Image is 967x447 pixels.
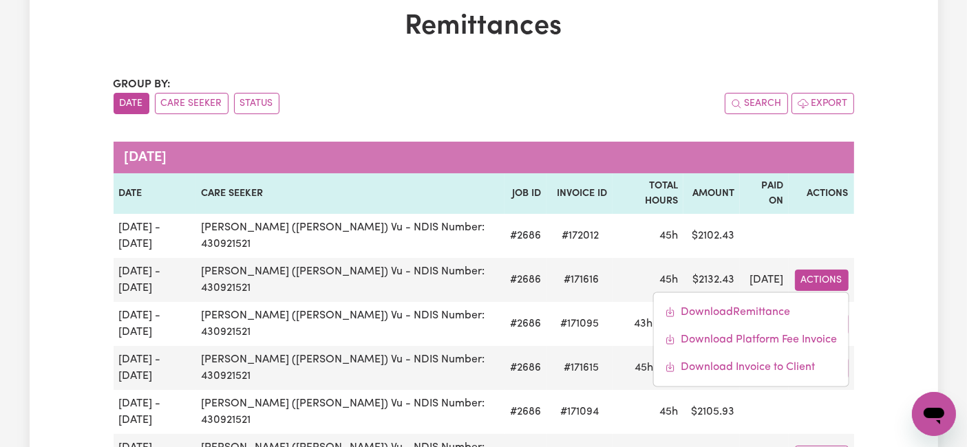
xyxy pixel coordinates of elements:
button: Actions [795,270,849,291]
td: [PERSON_NAME] ([PERSON_NAME]) Vu - NDIS Number: 430921521 [195,390,504,434]
th: Date [114,173,196,214]
th: Total Hours [613,173,683,214]
td: # 2686 [504,390,546,434]
td: $ 2105.93 [683,390,740,434]
button: sort invoices by care seeker [155,93,229,114]
span: # 171616 [555,272,607,288]
span: Group by: [114,79,171,90]
span: # 171615 [555,360,607,376]
th: Job ID [504,173,546,214]
a: Download invoice to CS #171616 [653,353,848,380]
td: [DATE] - [DATE] [114,346,196,390]
button: Search [725,93,788,114]
td: # 2686 [504,214,546,258]
span: 45 hours [659,406,678,417]
a: Download invoice #171616 [653,298,848,325]
td: [DATE] [740,258,789,302]
button: sort invoices by paid status [234,93,279,114]
td: [DATE] - [DATE] [114,390,196,434]
span: # 171095 [552,316,607,332]
td: # 2686 [504,346,546,390]
td: [DATE] - [DATE] [114,302,196,346]
span: 43 hours 30 minutes [634,318,678,329]
td: $ 2132.43 [683,258,740,302]
td: [PERSON_NAME] ([PERSON_NAME]) Vu - NDIS Number: 430921521 [195,258,504,302]
td: [PERSON_NAME] ([PERSON_NAME]) Vu - NDIS Number: 430921521 [195,214,504,258]
th: Paid On [740,173,789,214]
button: Export [791,93,854,114]
caption: [DATE] [114,142,854,173]
th: Amount [683,173,740,214]
td: # 2686 [504,302,546,346]
span: 45 hours [659,230,678,241]
td: $ 2102.43 [683,214,740,258]
th: Care Seeker [195,173,504,214]
span: 45 hours [659,274,678,285]
button: sort invoices by date [114,93,149,114]
iframe: Button to launch messaging window [912,392,956,436]
span: 45 hours 45 minutes [635,362,678,373]
a: Download platform fee #171616 [653,325,848,353]
th: Actions [789,173,853,214]
td: [PERSON_NAME] ([PERSON_NAME]) Vu - NDIS Number: 430921521 [195,302,504,346]
th: Invoice ID [546,173,613,214]
div: Actions [652,292,849,386]
span: # 171094 [552,404,607,420]
td: [DATE] - [DATE] [114,258,196,302]
span: # 172012 [553,228,607,244]
h1: Remittances [114,10,854,43]
td: [PERSON_NAME] ([PERSON_NAME]) Vu - NDIS Number: 430921521 [195,346,504,390]
td: # 2686 [504,258,546,302]
td: [DATE] - [DATE] [114,214,196,258]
